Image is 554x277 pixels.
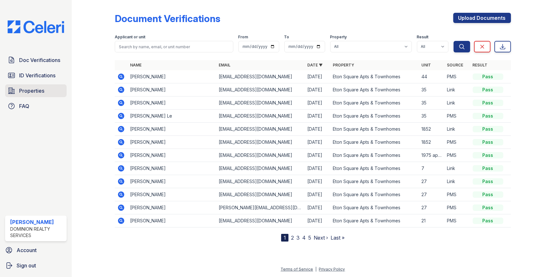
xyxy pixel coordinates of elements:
label: From [238,35,248,40]
td: PMS [445,110,470,123]
td: [PERSON_NAME] [128,136,216,149]
a: Property [333,63,354,67]
td: [DATE] [305,149,330,162]
label: Property [330,35,347,40]
td: 27 [419,188,445,201]
td: [EMAIL_ADDRESS][DOMAIN_NAME] [216,162,305,175]
label: To [284,35,289,40]
td: Eton Square Apts & Townhomes [330,136,419,149]
span: Doc Verifications [19,56,60,64]
td: 7 [419,162,445,175]
td: [EMAIL_ADDRESS][DOMAIN_NAME] [216,96,305,110]
div: Pass [473,126,503,132]
td: [PERSON_NAME] [128,83,216,96]
td: Eton Square Apts & Townhomes [330,188,419,201]
span: FAQ [19,102,29,110]
a: Date ▼ [307,63,323,67]
a: Properties [5,84,67,97]
a: Account [3,244,69,257]
td: PMS [445,136,470,149]
td: 1975 apt 35 [419,149,445,162]
td: Link [445,175,470,188]
div: Pass [473,152,503,158]
a: Next › [314,235,328,241]
div: 1 [281,234,288,242]
a: Upload Documents [453,13,511,23]
div: Pass [473,191,503,198]
td: [EMAIL_ADDRESS][DOMAIN_NAME] [216,136,305,149]
td: PMS [445,149,470,162]
td: [EMAIL_ADDRESS][DOMAIN_NAME] [216,188,305,201]
td: Eton Square Apts & Townhomes [330,201,419,214]
div: Pass [473,139,503,145]
td: Eton Square Apts & Townhomes [330,96,419,110]
td: [PERSON_NAME] [128,96,216,110]
a: Unit [422,63,431,67]
td: 1852 [419,123,445,136]
td: [DATE] [305,110,330,123]
div: Pass [473,100,503,106]
td: [DATE] [305,201,330,214]
td: [PERSON_NAME] [128,123,216,136]
td: [DATE] [305,162,330,175]
td: Eton Square Apts & Townhomes [330,214,419,227]
a: Doc Verifications [5,54,67,66]
div: Pass [473,178,503,185]
td: Eton Square Apts & Townhomes [330,110,419,123]
div: Pass [473,165,503,172]
div: | [315,267,317,272]
td: [PERSON_NAME] Le [128,110,216,123]
td: [EMAIL_ADDRESS][DOMAIN_NAME] [216,149,305,162]
input: Search by name, email, or unit number [115,41,233,52]
td: Eton Square Apts & Townhomes [330,123,419,136]
td: [PERSON_NAME] [128,70,216,83]
td: 35 [419,83,445,96]
td: [PERSON_NAME] [128,149,216,162]
a: Last » [331,235,345,241]
span: Account [17,246,37,254]
label: Result [417,35,429,40]
td: Eton Square Apts & Townhomes [330,70,419,83]
td: PMS [445,201,470,214]
td: Link [445,96,470,110]
div: Pass [473,113,503,119]
td: Eton Square Apts & Townhomes [330,162,419,175]
a: 5 [308,235,311,241]
td: [DATE] [305,123,330,136]
td: Eton Square Apts & Townhomes [330,175,419,188]
a: 4 [302,235,306,241]
td: 44 [419,70,445,83]
td: [EMAIL_ADDRESS][DOMAIN_NAME] [216,70,305,83]
a: Privacy Policy [319,267,345,272]
a: ID Verifications [5,69,67,82]
td: Link [445,123,470,136]
td: [DATE] [305,188,330,201]
td: 21 [419,214,445,227]
td: [EMAIL_ADDRESS][DOMAIN_NAME] [216,123,305,136]
div: Pass [473,204,503,211]
a: FAQ [5,100,67,112]
label: Applicant or unit [115,35,145,40]
td: PMS [445,214,470,227]
td: [DATE] [305,83,330,96]
span: ID Verifications [19,72,55,79]
td: Eton Square Apts & Townhomes [330,149,419,162]
td: Link [445,83,470,96]
td: [PERSON_NAME] [128,201,216,214]
td: [DATE] [305,96,330,110]
a: Name [130,63,142,67]
div: [PERSON_NAME] [10,218,64,226]
td: 27 [419,175,445,188]
td: [PERSON_NAME] [128,188,216,201]
td: [DATE] [305,136,330,149]
img: CE_Logo_Blue-a8612792a0a2168367f1c8372b55b34899dd931a85d93a1a3d3e32e68fde9ad4.png [3,20,69,33]
a: Source [447,63,463,67]
td: 35 [419,96,445,110]
td: Eton Square Apts & Townhomes [330,83,419,96]
a: Email [219,63,230,67]
td: [DATE] [305,175,330,188]
span: Properties [19,87,44,95]
td: [DATE] [305,214,330,227]
td: 35 [419,110,445,123]
span: Sign out [17,262,36,269]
